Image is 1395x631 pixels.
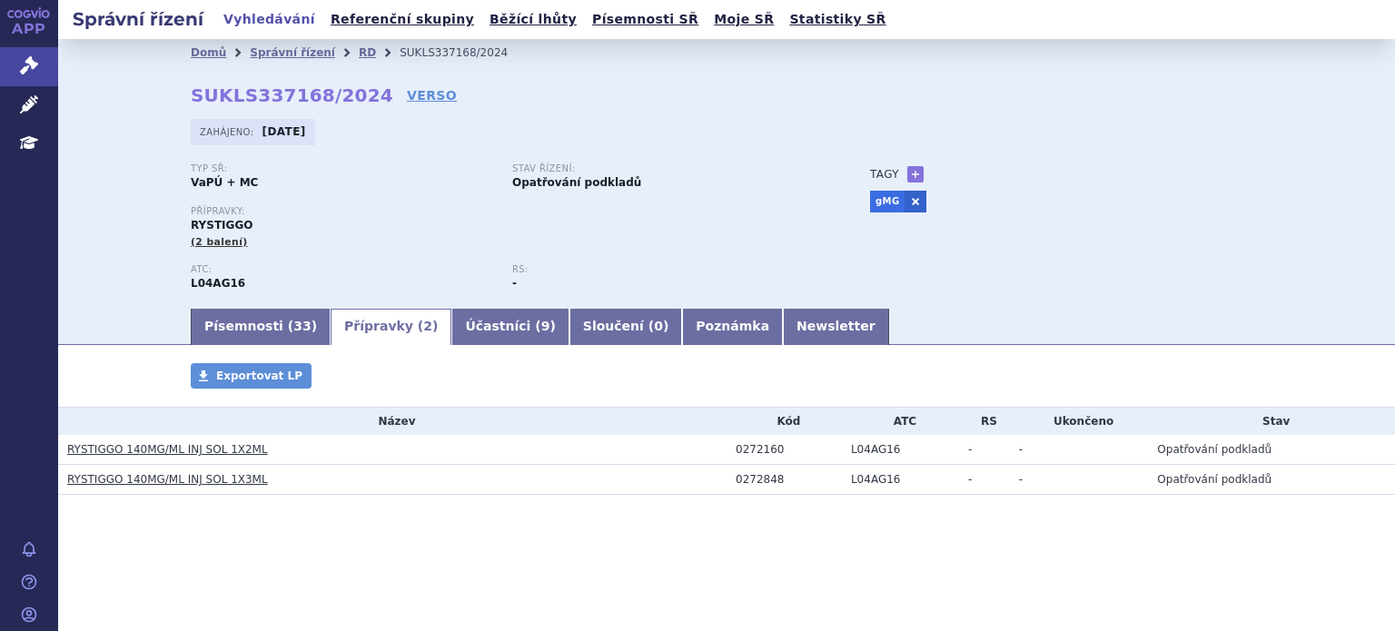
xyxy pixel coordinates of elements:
[262,125,306,138] strong: [DATE]
[67,473,268,486] a: RYSTIGGO 140MG/ML INJ SOL 1X3ML
[191,264,494,275] p: ATC:
[1148,435,1395,465] td: Opatřování podkladů
[1148,465,1395,495] td: Opatřování podkladů
[191,176,258,189] strong: VaPÚ + MC
[191,277,245,290] strong: ROZANOLIXIZUMAB
[331,309,451,345] a: Přípravky (2)
[968,473,972,486] span: -
[512,264,816,275] p: RS:
[191,219,252,232] span: RYSTIGGO
[512,277,517,290] strong: -
[1019,473,1023,486] span: -
[484,7,582,32] a: Běžící lhůty
[250,46,335,59] a: Správní řízení
[512,176,641,189] strong: Opatřování podkladů
[736,473,842,486] div: 0272848
[1010,408,1149,435] th: Ukončeno
[293,319,311,333] span: 33
[200,124,257,139] span: Zahájeno:
[218,7,321,32] a: Vyhledávání
[842,435,959,465] td: ROZANOLIXIZUMAB
[67,443,268,456] a: RYSTIGGO 140MG/ML INJ SOL 1X2ML
[423,319,432,333] span: 2
[191,84,393,106] strong: SUKLS337168/2024
[654,319,663,333] span: 0
[451,309,569,345] a: Účastníci (9)
[1148,408,1395,435] th: Stav
[541,319,550,333] span: 9
[569,309,682,345] a: Sloučení (0)
[870,163,899,185] h3: Tagy
[191,236,248,248] span: (2 balení)
[1019,443,1023,456] span: -
[842,408,959,435] th: ATC
[968,443,972,456] span: -
[727,408,842,435] th: Kód
[512,163,816,174] p: Stav řízení:
[784,7,891,32] a: Statistiky SŘ
[842,465,959,495] td: ROZANOLIXIZUMAB
[191,363,312,389] a: Exportovat LP
[191,46,226,59] a: Domů
[587,7,704,32] a: Písemnosti SŘ
[783,309,889,345] a: Newsletter
[191,206,834,217] p: Přípravky:
[325,7,480,32] a: Referenční skupiny
[682,309,783,345] a: Poznámka
[407,86,457,104] a: VERSO
[359,46,376,59] a: RD
[191,309,331,345] a: Písemnosti (33)
[959,408,1010,435] th: RS
[216,370,302,382] span: Exportovat LP
[58,408,727,435] th: Název
[736,443,842,456] div: 0272160
[870,191,905,212] a: gMG
[907,166,924,182] a: +
[400,39,531,66] li: SUKLS337168/2024
[58,6,218,32] h2: Správní řízení
[191,163,494,174] p: Typ SŘ:
[708,7,779,32] a: Moje SŘ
